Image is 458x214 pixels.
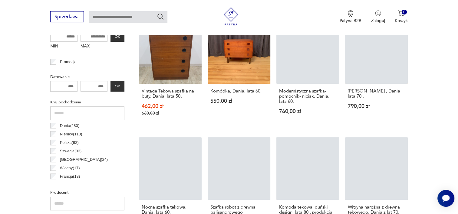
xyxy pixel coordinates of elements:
[60,122,79,129] p: Dania ( 280 )
[371,10,385,24] button: Zaloguj
[60,182,84,188] p: Norwegia ( 12 )
[50,15,84,19] a: Sprzedawaj
[50,189,124,196] p: Producent
[348,104,405,109] p: 790,00 zł
[210,99,268,104] p: 550,00 zł
[139,21,202,128] a: SaleVintage Tekowa szafka na buty, Dania, lata 50.Vintage Tekowa szafka na buty, Dania, lata 50.4...
[142,89,199,99] h3: Vintage Tekowa szafka na buty, Dania, lata 50.
[81,42,108,51] label: MAX
[395,18,408,24] p: Koszyk
[279,89,336,104] h3: Modernistyczna szafka-pomocnik- niciak, Dania, lata 60.
[340,10,361,24] button: Patyna B2B
[50,73,124,80] p: Datowanie
[50,11,84,22] button: Sprzedawaj
[110,81,124,92] button: OK
[60,59,77,65] p: Promocja
[402,10,407,15] div: 0
[60,148,82,154] p: Szwecja ( 33 )
[157,13,164,20] button: Szukaj
[60,131,82,138] p: Niemcy ( 118 )
[375,10,381,16] img: Ikonka użytkownika
[340,10,361,24] a: Ikona medaluPatyna B2B
[340,18,361,24] p: Patyna B2B
[142,111,199,116] p: 660,00 zł
[371,18,385,24] p: Zaloguj
[60,156,108,163] p: [GEOGRAPHIC_DATA] ( 24 )
[60,173,80,180] p: Francja ( 13 )
[348,10,354,17] img: Ikona medalu
[50,99,124,105] p: Kraj pochodzenia
[210,89,268,94] h3: Komódka, Dania, lata 60.
[348,89,405,99] h3: [PERSON_NAME] , Dania , lata 70 .
[279,109,336,114] p: 760,00 zł
[50,42,77,51] label: MIN
[60,165,80,171] p: Włochy ( 17 )
[276,21,339,128] a: Modernistyczna szafka-pomocnik- niciak, Dania, lata 60.Modernistyczna szafka-pomocnik- niciak, Da...
[222,7,240,25] img: Patyna - sklep z meblami i dekoracjami vintage
[345,21,408,128] a: Niska komoda , Dania , lata 70 .[PERSON_NAME] , Dania , lata 70 .790,00 zł
[60,139,79,146] p: Polska ( 92 )
[142,104,199,109] p: 462,00 zł
[208,21,270,128] a: Komódka, Dania, lata 60.Komódka, Dania, lata 60.550,00 zł
[398,10,404,16] img: Ikona koszyka
[437,190,454,207] iframe: Smartsupp widget button
[110,31,124,42] button: OK
[395,10,408,24] button: 0Koszyk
